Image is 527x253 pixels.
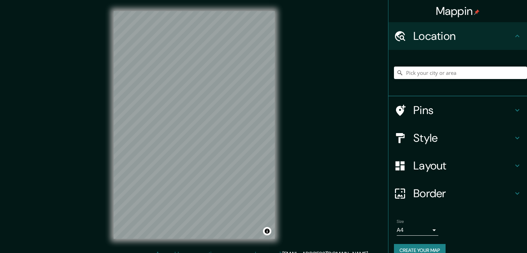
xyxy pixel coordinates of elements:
div: Pins [388,96,527,124]
div: Style [388,124,527,152]
div: A4 [397,225,438,236]
h4: Pins [413,103,513,117]
h4: Style [413,131,513,145]
canvas: Map [114,11,275,239]
div: Location [388,22,527,50]
img: pin-icon.png [474,9,480,15]
h4: Location [413,29,513,43]
h4: Border [413,186,513,200]
div: Layout [388,152,527,180]
h4: Mappin [436,4,480,18]
div: Border [388,180,527,207]
h4: Layout [413,159,513,173]
input: Pick your city or area [394,67,527,79]
label: Size [397,219,404,225]
button: Toggle attribution [263,227,271,235]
